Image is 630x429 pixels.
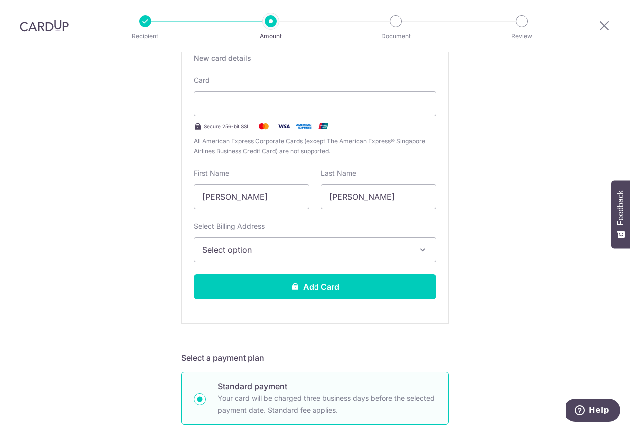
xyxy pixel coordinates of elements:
[294,120,314,132] img: .alt.amex
[616,190,625,225] span: Feedback
[359,31,433,41] p: Document
[274,120,294,132] img: Visa
[194,75,210,85] label: Card
[194,184,309,209] input: Cardholder First Name
[202,244,410,256] span: Select option
[485,31,559,41] p: Review
[194,53,436,63] div: New card details
[314,120,333,132] img: .alt.unionpay
[218,392,436,416] p: Your card will be charged three business days before the selected payment date. Standard fee appl...
[181,352,449,364] h5: Select a payment plan
[254,120,274,132] img: Mastercard
[204,122,250,130] span: Secure 256-bit SSL
[202,98,428,110] iframe: Secure card payment input frame
[321,184,436,209] input: Cardholder Last Name
[194,168,229,178] label: First Name
[566,399,620,424] iframe: Opens a widget where you can find more information
[194,221,265,231] label: Select Billing Address
[234,31,308,41] p: Amount
[108,31,182,41] p: Recipient
[20,20,69,32] img: CardUp
[194,274,436,299] button: Add Card
[194,237,436,262] button: Select option
[321,168,356,178] label: Last Name
[218,380,436,392] p: Standard payment
[611,180,630,248] button: Feedback - Show survey
[194,136,436,156] span: All American Express Corporate Cards (except The American Express® Singapore Airlines Business Cr...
